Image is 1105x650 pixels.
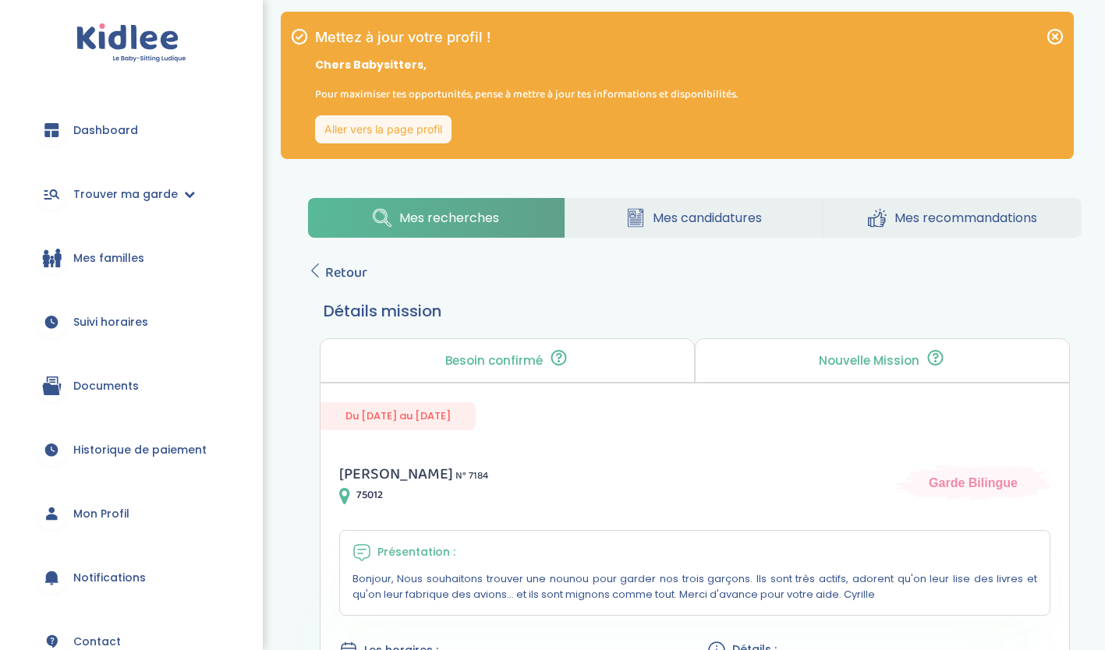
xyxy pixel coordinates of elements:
[324,299,1067,323] h3: Détails mission
[356,487,383,503] span: 75012
[315,115,452,143] a: Aller vers la page profil
[73,314,148,330] span: Suivi horaires
[325,262,367,284] span: Retour
[73,122,138,139] span: Dashboard
[339,461,453,486] span: [PERSON_NAME]
[399,208,499,228] span: Mes recherches
[23,294,239,350] a: Suivi horaires
[315,86,738,103] p: Pour maximiser tes opportunités, pense à mettre à jour tes informations et disponibilités.
[73,250,144,267] span: Mes familles
[377,544,455,560] span: Présentation :
[23,166,239,222] a: Trouver ma garde
[23,230,239,286] a: Mes familles
[23,102,239,158] a: Dashboard
[73,506,129,522] span: Mon Profil
[315,30,738,44] h1: Mettez à jour votre profil !
[308,262,367,284] a: Retour
[73,570,146,586] span: Notifications
[819,355,919,367] p: Nouvelle Mission
[308,198,565,238] a: Mes recherches
[823,198,1082,238] a: Mes recommandations
[565,198,823,238] a: Mes candidatures
[929,474,1018,491] span: Garde Bilingue
[23,549,239,606] a: Notifications
[23,422,239,478] a: Historique de paiement
[894,208,1037,228] span: Mes recommandations
[73,634,121,650] span: Contact
[445,355,543,367] p: Besoin confirmé
[23,358,239,414] a: Documents
[73,186,178,203] span: Trouver ma garde
[455,468,488,484] span: N° 7184
[315,57,738,73] p: Chers Babysitters,
[321,402,476,429] span: Du [DATE] au [DATE]
[73,442,207,458] span: Historique de paiement
[653,208,762,228] span: Mes candidatures
[23,486,239,542] a: Mon Profil
[352,571,1038,602] p: Bonjour, Nous souhaitons trouver une nounou pour garder nos trois garçons. Ils sont très actifs, ...
[76,23,186,63] img: logo.svg
[73,378,139,394] span: Documents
